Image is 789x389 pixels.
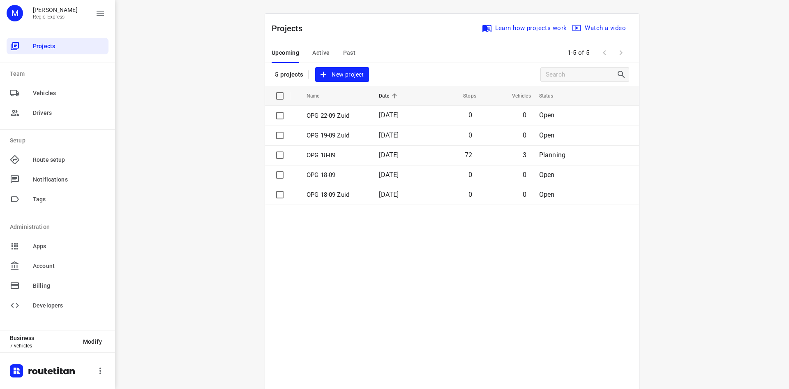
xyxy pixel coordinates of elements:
[468,171,472,179] span: 0
[7,277,108,294] div: Billing
[616,70,629,79] div: Search
[10,343,76,349] p: 7 vehicles
[272,48,299,58] span: Upcoming
[7,297,108,314] div: Developers
[307,170,367,180] p: OPG 18-09
[33,195,105,204] span: Tags
[312,48,330,58] span: Active
[539,91,564,101] span: Status
[523,111,526,119] span: 0
[307,91,330,101] span: Name
[33,156,105,164] span: Route setup
[523,171,526,179] span: 0
[83,338,102,345] span: Modify
[307,131,367,140] p: OPG 19-09 Zuid
[33,301,105,310] span: Developers
[10,223,108,231] p: Administration
[539,111,555,119] span: Open
[307,151,367,160] p: OPG 18-09
[613,44,629,61] span: Next Page
[7,238,108,254] div: Apps
[468,191,472,198] span: 0
[33,282,105,290] span: Billing
[7,38,108,54] div: Projects
[7,171,108,188] div: Notifications
[272,22,309,35] p: Projects
[523,131,526,139] span: 0
[596,44,613,61] span: Previous Page
[315,67,369,82] button: New project
[10,70,108,78] p: Team
[379,151,399,159] span: [DATE]
[539,171,555,179] span: Open
[7,191,108,207] div: Tags
[468,131,472,139] span: 0
[379,171,399,179] span: [DATE]
[10,136,108,145] p: Setup
[307,190,367,200] p: OPG 18-09 Zuid
[343,48,356,58] span: Past
[33,109,105,117] span: Drivers
[379,131,399,139] span: [DATE]
[379,91,400,101] span: Date
[33,14,78,20] p: Regio Express
[539,131,555,139] span: Open
[468,111,472,119] span: 0
[523,151,526,159] span: 3
[33,89,105,98] span: Vehicles
[465,151,472,159] span: 72
[539,191,555,198] span: Open
[564,44,593,62] span: 1-5 of 5
[76,334,108,349] button: Modify
[33,242,105,251] span: Apps
[33,42,105,51] span: Projects
[379,191,399,198] span: [DATE]
[539,151,565,159] span: Planning
[501,91,531,101] span: Vehicles
[320,70,364,80] span: New project
[10,335,76,341] p: Business
[33,175,105,184] span: Notifications
[7,151,108,168] div: Route setup
[7,5,23,21] div: M
[307,111,367,121] p: OPG 22-09 Zuid
[7,258,108,274] div: Account
[379,111,399,119] span: [DATE]
[452,91,476,101] span: Stops
[523,191,526,198] span: 0
[7,85,108,101] div: Vehicles
[275,71,303,78] p: 5 projects
[33,7,78,13] p: Max Bisseling
[33,262,105,270] span: Account
[546,68,616,81] input: Search projects
[7,105,108,121] div: Drivers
